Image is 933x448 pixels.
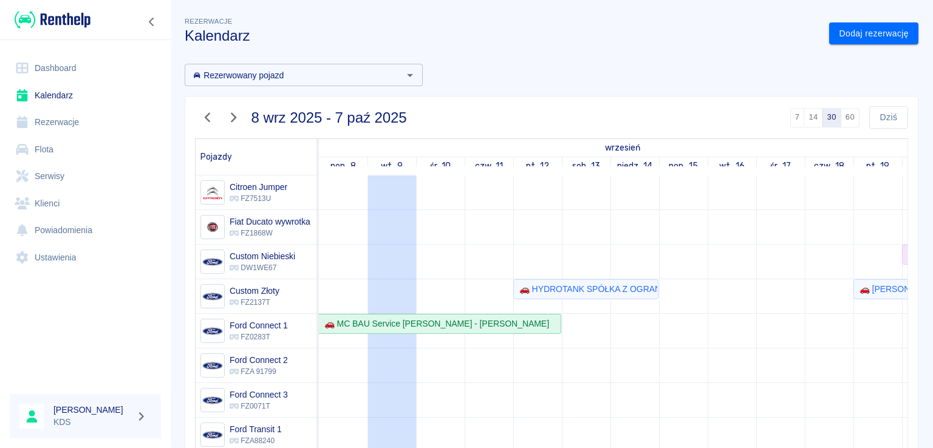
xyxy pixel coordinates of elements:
[614,157,656,175] a: 14 września 2025
[200,152,232,162] span: Pojazdy
[185,27,819,44] h3: Kalendarz
[10,10,91,30] a: Renthelp logo
[320,317,549,330] div: 🚗 MC BAU Service [PERSON_NAME] - [PERSON_NAME]
[230,193,287,204] p: FZ7513U
[472,157,507,175] a: 11 września 2025
[230,389,288,401] h6: Ford Connect 3
[185,18,232,25] span: Rezerwacje
[10,55,161,82] a: Dashboard
[202,252,222,272] img: Image
[202,217,222,237] img: Image
[53,404,131,416] h6: [PERSON_NAME]
[202,425,222,445] img: Image
[230,331,288,342] p: FZ0283T
[716,157,748,175] a: 16 września 2025
[829,22,918,45] a: Dodaj rezerwację
[767,157,794,175] a: 17 września 2025
[230,423,282,435] h6: Ford Transit 1
[230,366,288,377] p: FZA 91799
[569,157,604,175] a: 13 września 2025
[822,108,841,127] button: 30 dni
[602,139,643,157] a: 8 września 2025
[230,401,288,412] p: FZ0071T
[402,67,419,84] button: Otwórz
[202,183,222,203] img: Image
[10,163,161,190] a: Serwisy
[230,297,279,308] p: FZ2137T
[790,108,805,127] button: 7 dni
[869,106,908,129] button: Dziś
[10,109,161,136] a: Rezerwacje
[202,356,222,376] img: Image
[863,157,893,175] a: 19 września 2025
[230,216,310,228] h6: Fiat Ducato wywrotka
[230,250,295,262] h6: Custom Niebieski
[427,157,454,175] a: 10 września 2025
[378,157,406,175] a: 9 września 2025
[10,244,161,271] a: Ustawienia
[10,190,161,217] a: Klienci
[523,157,553,175] a: 12 września 2025
[15,10,91,30] img: Renthelp logo
[230,228,310,239] p: FZ1868W
[188,67,399,83] input: Wyszukaj i wybierz pojazdy...
[230,319,288,331] h6: Ford Connect 1
[666,157,701,175] a: 15 września 2025
[202,287,222,307] img: Image
[514,283,657,296] div: 🚗 HYDROTANK SPÓŁKA Z OGRANICZONĄ ODPOWIEDZIALNOŚCIĄ - [PERSON_NAME]
[230,354,288,366] h6: Ford Connect 2
[230,262,295,273] p: DW1WE67
[811,157,847,175] a: 18 września 2025
[10,217,161,244] a: Powiadomienia
[202,321,222,341] img: Image
[841,108,860,127] button: 60 dni
[10,82,161,109] a: Kalendarz
[230,285,279,297] h6: Custom Złoty
[804,108,822,127] button: 14 dni
[230,181,287,193] h6: Citroen Jumper
[53,416,131,429] p: KDS
[327,157,359,175] a: 8 września 2025
[143,14,161,30] button: Zwiń nawigację
[230,435,282,446] p: FZA88240
[251,109,407,126] h3: 8 wrz 2025 - 7 paź 2025
[10,136,161,163] a: Flota
[202,390,222,410] img: Image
